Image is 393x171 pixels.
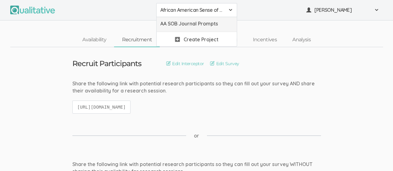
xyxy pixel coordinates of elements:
span: or [194,132,199,139]
iframe: Chat Widget [362,141,393,171]
span: African American Sense of Belonging [160,7,225,14]
a: AA SOB Journal Prompts [157,17,237,32]
a: Incentives [245,33,285,47]
span: Create Project [184,36,218,43]
button: African American Sense of Belonging [156,3,237,17]
img: Qualitative [10,6,55,14]
span: [PERSON_NAME] [314,7,370,14]
a: Create Project [157,32,237,47]
a: Availability [75,33,114,47]
a: Edit Interceptor [166,60,204,67]
img: plus.svg [175,37,180,42]
a: Recruitment [114,33,160,47]
code: [URL][DOMAIN_NAME] [72,101,131,114]
a: Analysis [285,33,318,47]
div: Share the following link with potential research participants so they can fill out your survey AN... [72,80,321,94]
span: AA SOB Journal Prompts [160,20,233,27]
a: Edit Survey [210,60,239,67]
button: [PERSON_NAME] [302,3,383,17]
h3: Recruit Participants [72,60,142,68]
